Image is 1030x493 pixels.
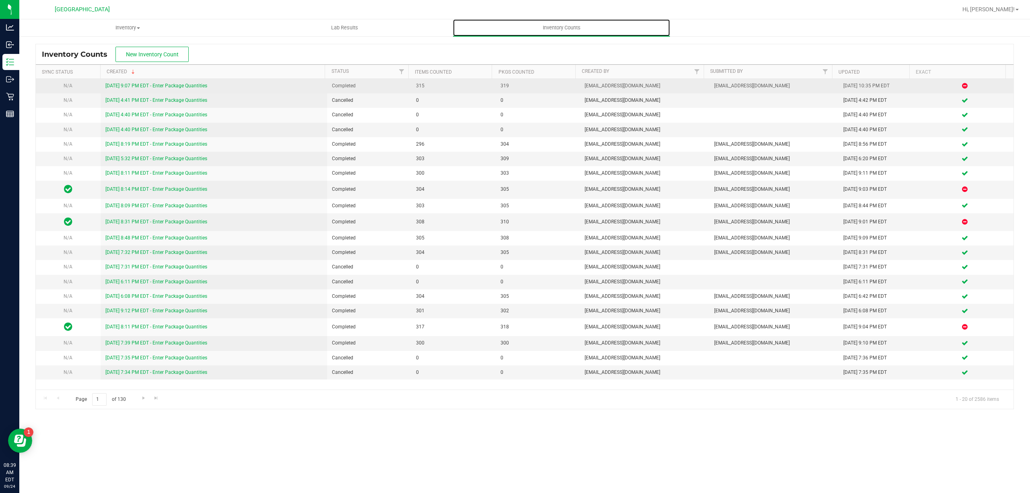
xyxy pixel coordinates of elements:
[105,324,207,330] a: [DATE] 8:11 PM EDT - Enter Package Quantities
[4,462,16,483] p: 08:39 AM EDT
[64,250,72,255] span: N/A
[332,202,406,210] span: Completed
[150,393,162,404] a: Go to the last page
[415,69,452,75] a: Items Counted
[501,186,575,193] span: 305
[64,308,72,314] span: N/A
[501,218,575,226] span: 310
[332,218,406,226] span: Completed
[105,279,207,285] a: [DATE] 6:11 PM EDT - Enter Package Quantities
[416,111,490,119] span: 0
[843,155,911,163] div: [DATE] 6:20 PM EDT
[714,218,834,226] span: [EMAIL_ADDRESS][DOMAIN_NAME]
[416,354,490,362] span: 0
[64,321,72,332] span: In Sync
[332,169,406,177] span: Completed
[105,127,207,132] a: [DATE] 4:40 PM EDT - Enter Package Quantities
[501,140,575,148] span: 304
[332,339,406,347] span: Completed
[332,307,406,315] span: Completed
[416,169,490,177] span: 300
[501,82,575,90] span: 319
[714,82,834,90] span: [EMAIL_ADDRESS][DOMAIN_NAME]
[64,127,72,132] span: N/A
[64,355,72,361] span: N/A
[107,69,136,74] a: Created
[843,263,911,271] div: [DATE] 7:31 PM EDT
[42,69,73,75] a: Sync Status
[843,293,911,300] div: [DATE] 6:42 PM EDT
[416,369,490,376] span: 0
[105,235,207,241] a: [DATE] 8:48 PM EDT - Enter Package Quantities
[416,82,490,90] span: 315
[714,323,834,331] span: [EMAIL_ADDRESS][DOMAIN_NAME]
[690,65,704,78] a: Filter
[105,97,207,103] a: [DATE] 4:41 PM EDT - Enter Package Quantities
[69,393,132,406] span: Page of 130
[332,68,349,74] a: Status
[105,83,207,89] a: [DATE] 9:07 PM EDT - Enter Package Quantities
[19,19,236,36] a: Inventory
[64,97,72,103] span: N/A
[501,202,575,210] span: 305
[6,75,14,83] inline-svg: Outbound
[501,369,575,376] span: 0
[138,393,149,404] a: Go to the next page
[585,82,705,90] span: [EMAIL_ADDRESS][DOMAIN_NAME]
[714,249,834,256] span: [EMAIL_ADDRESS][DOMAIN_NAME]
[585,218,705,226] span: [EMAIL_ADDRESS][DOMAIN_NAME]
[501,97,575,104] span: 0
[714,339,834,347] span: [EMAIL_ADDRESS][DOMAIN_NAME]
[843,169,911,177] div: [DATE] 9:11 PM EDT
[585,307,705,315] span: [EMAIL_ADDRESS][DOMAIN_NAME]
[105,264,207,270] a: [DATE] 7:31 PM EDT - Enter Package Quantities
[416,155,490,163] span: 303
[843,202,911,210] div: [DATE] 8:44 PM EDT
[416,97,490,104] span: 0
[126,51,179,58] span: New Inventory Count
[416,126,490,134] span: 0
[8,429,32,453] iframe: Resource center
[585,140,705,148] span: [EMAIL_ADDRESS][DOMAIN_NAME]
[909,65,1005,79] th: Exact
[501,263,575,271] span: 0
[416,234,490,242] span: 305
[6,93,14,101] inline-svg: Retail
[585,97,705,104] span: [EMAIL_ADDRESS][DOMAIN_NAME]
[843,323,911,331] div: [DATE] 9:04 PM EDT
[320,24,369,31] span: Lab Results
[332,249,406,256] span: Completed
[105,156,207,161] a: [DATE] 5:32 PM EDT - Enter Package Quantities
[949,393,1005,405] span: 1 - 20 of 2586 items
[714,140,834,148] span: [EMAIL_ADDRESS][DOMAIN_NAME]
[55,6,110,13] span: [GEOGRAPHIC_DATA]
[64,264,72,270] span: N/A
[332,323,406,331] span: Completed
[416,249,490,256] span: 304
[714,234,834,242] span: [EMAIL_ADDRESS][DOMAIN_NAME]
[105,203,207,208] a: [DATE] 8:09 PM EDT - Enter Package Quantities
[332,369,406,376] span: Cancelled
[843,186,911,193] div: [DATE] 9:03 PM EDT
[838,69,860,75] a: Updated
[236,19,453,36] a: Lab Results
[585,323,705,331] span: [EMAIL_ADDRESS][DOMAIN_NAME]
[332,278,406,286] span: Cancelled
[64,340,72,346] span: N/A
[332,293,406,300] span: Completed
[962,6,1015,12] span: Hi, [PERSON_NAME]!
[714,307,834,315] span: [EMAIL_ADDRESS][DOMAIN_NAME]
[64,170,72,176] span: N/A
[532,24,591,31] span: Inventory Counts
[843,126,911,134] div: [DATE] 4:40 PM EDT
[105,308,207,314] a: [DATE] 9:12 PM EDT - Enter Package Quantities
[332,234,406,242] span: Completed
[843,354,911,362] div: [DATE] 7:36 PM EDT
[64,156,72,161] span: N/A
[501,323,575,331] span: 318
[843,218,911,226] div: [DATE] 9:01 PM EDT
[843,140,911,148] div: [DATE] 8:56 PM EDT
[64,369,72,375] span: N/A
[332,111,406,119] span: Cancelled
[105,340,207,346] a: [DATE] 7:39 PM EDT - Enter Package Quantities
